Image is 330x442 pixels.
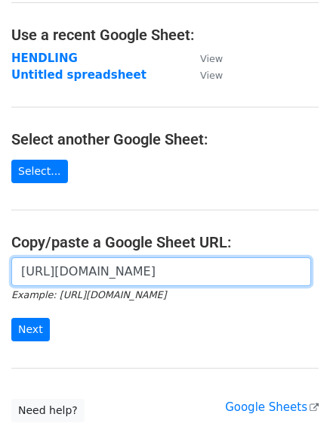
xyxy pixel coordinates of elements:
h4: Select another Google Sheet: [11,130,319,148]
small: View [200,70,223,81]
a: Need help? [11,399,85,422]
iframe: Chat Widget [254,369,330,442]
input: Next [11,318,50,341]
a: Google Sheets [225,400,319,414]
a: HENDLING [11,51,78,65]
h4: Copy/paste a Google Sheet URL: [11,233,319,251]
small: View [200,53,223,64]
input: Paste your Google Sheet URL here [11,257,311,286]
small: Example: [URL][DOMAIN_NAME] [11,289,166,300]
a: Untitled spreadsheet [11,68,146,82]
h4: Use a recent Google Sheet: [11,26,319,44]
a: View [185,68,223,82]
a: Select... [11,160,68,183]
a: View [185,51,223,65]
